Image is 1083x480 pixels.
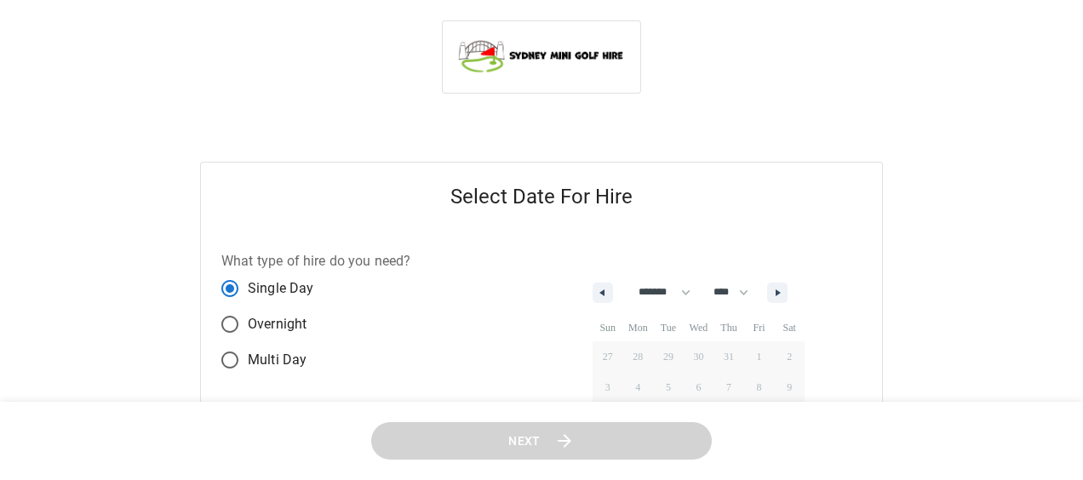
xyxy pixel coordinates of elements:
button: 1 [744,341,775,372]
span: Multi Day [248,350,307,370]
button: 5 [653,372,684,403]
h5: Select Date For Hire [201,163,882,231]
span: Fri [744,314,775,341]
span: 9 [787,372,792,403]
span: Next [508,431,541,452]
button: 9 [774,372,805,403]
button: 7 [713,372,744,403]
span: 4 [635,372,640,403]
button: Next [371,422,712,460]
span: Single Day [248,278,314,299]
span: Tue [653,314,684,341]
span: Sun [593,314,623,341]
button: 3 [593,372,623,403]
img: Sydney Mini Golf Hire logo [456,35,627,76]
button: 6 [684,372,714,403]
span: 8 [757,372,762,403]
button: 4 [623,372,654,403]
span: 7 [726,372,731,403]
span: 5 [666,372,671,403]
span: Overnight [248,314,307,334]
span: Wed [684,314,714,341]
span: 6 [696,372,701,403]
span: 3 [605,372,610,403]
label: What type of hire do you need? [221,251,411,271]
span: 2 [787,341,792,372]
button: 2 [774,341,805,372]
span: Sat [774,314,805,341]
span: 1 [757,341,762,372]
button: 8 [744,372,775,403]
span: Mon [623,314,654,341]
span: Thu [713,314,744,341]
